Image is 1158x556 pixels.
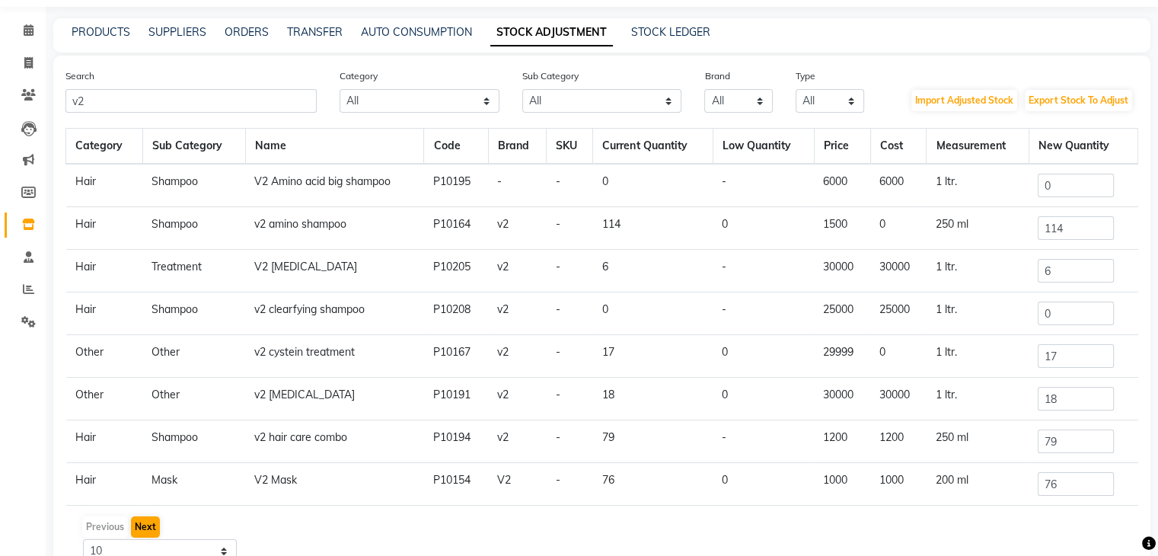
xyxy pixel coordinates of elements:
label: Category [340,69,378,83]
th: Current Quantity [593,129,713,165]
td: 1000 [814,463,870,506]
button: Import Adjusted Stock [911,90,1017,111]
td: 5 [593,506,713,548]
td: 200 ml [927,463,1029,506]
td: v2 [488,378,546,420]
th: Sub Category [142,129,245,165]
td: 6 [593,250,713,292]
td: 250 ml [927,420,1029,463]
td: 6000 [870,164,927,207]
td: v2 hair care combo [245,420,424,463]
td: 1200 [870,420,927,463]
td: 6000 [814,164,870,207]
td: 32000 [814,506,870,548]
td: 1200 [814,420,870,463]
td: P10154 [424,463,488,506]
td: 1500 [814,207,870,250]
td: Hair [66,463,143,506]
td: Hair [66,506,143,548]
td: 79 [593,420,713,463]
td: P10167 [424,335,488,378]
td: Hair [66,250,143,292]
td: - [713,506,814,548]
td: - [547,506,593,548]
td: - [547,250,593,292]
td: - [547,335,593,378]
td: 0 [593,164,713,207]
td: 1 ltr. [927,164,1029,207]
td: v2 [488,420,546,463]
th: New Quantity [1029,129,1137,165]
td: 1 ltr. [927,378,1029,420]
td: Mask [142,463,245,506]
td: Shampoo [142,164,245,207]
td: P10208 [424,292,488,335]
td: v2 [488,250,546,292]
td: - [713,420,814,463]
td: V2 [488,463,546,506]
td: Other [66,378,143,420]
td: 0 [870,207,927,250]
td: Shampoo [142,207,245,250]
th: Price [814,129,870,165]
td: Hair [66,292,143,335]
td: 1 ltr. [927,250,1029,292]
td: Hair [66,420,143,463]
th: Brand [488,129,546,165]
td: P10191 [424,378,488,420]
a: STOCK LEDGER [631,25,710,39]
a: ORDERS [225,25,269,39]
td: 30000 [870,250,927,292]
a: TRANSFER [287,25,343,39]
td: Shampoo [142,292,245,335]
td: 0 [713,207,814,250]
td: V2 Mask [245,463,424,506]
td: 0 [713,378,814,420]
td: - [547,463,593,506]
td: 0 [713,335,814,378]
th: Measurement [927,129,1029,165]
td: v2 [MEDICAL_DATA] [245,378,424,420]
button: Export Stock To Adjust [1025,90,1132,111]
th: Code [424,129,488,165]
td: V2 [MEDICAL_DATA] [245,250,424,292]
td: - [547,207,593,250]
td: 0 [713,463,814,506]
td: Treatment [142,250,245,292]
td: - [713,164,814,207]
td: - [547,292,593,335]
td: Other [66,335,143,378]
label: Sub Category [522,69,579,83]
td: 0 [870,335,927,378]
td: v2 cystein treatment [245,335,424,378]
td: - [713,292,814,335]
td: 30000 [814,378,870,420]
td: v2 [488,292,546,335]
td: 250 ml [927,207,1029,250]
th: Category [66,129,143,165]
label: Brand [704,69,729,83]
td: V2 Amino acid big shampoo [245,164,424,207]
td: 1 ltr. [927,335,1029,378]
td: - [547,378,593,420]
td: Shampoo [142,420,245,463]
td: 0 [593,292,713,335]
label: Search [65,69,94,83]
td: - [547,420,593,463]
td: 114 [593,207,713,250]
td: V2 Nanoplastia [245,506,424,548]
label: Type [796,69,815,83]
th: Name [245,129,424,165]
a: PRODUCTS [72,25,130,39]
td: 76 [593,463,713,506]
td: 18 [593,378,713,420]
td: Treatment [142,506,245,548]
td: v2 [488,335,546,378]
td: Hair [66,164,143,207]
td: P10205 [424,250,488,292]
td: 29999 [814,335,870,378]
td: 1000 [870,463,927,506]
td: 30000 [814,250,870,292]
td: 32000 [870,506,927,548]
td: 1 ltr. [927,506,1029,548]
